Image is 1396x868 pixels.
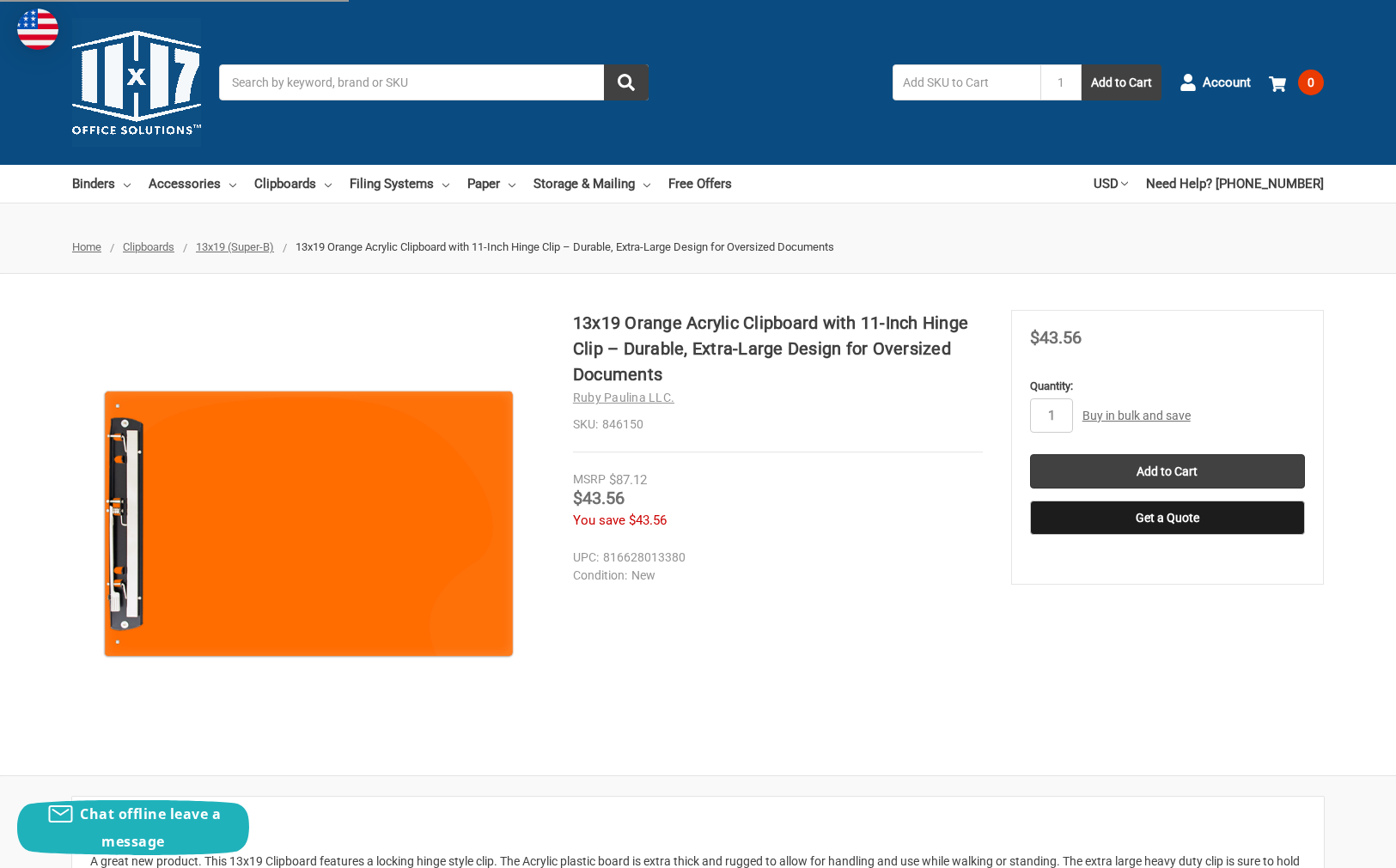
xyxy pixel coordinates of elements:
[629,513,667,528] span: $43.56
[94,310,523,739] img: 13x19 Clipboard Acrylic Panel Featuring an 11" Hinge Clip Orange
[1094,165,1128,203] a: USD
[1298,70,1324,95] span: 0
[196,240,274,253] a: 13x19 (Super-B)
[72,240,101,253] a: Home
[149,165,236,203] a: Accessories
[573,416,598,434] dt: SKU:
[573,549,599,567] dt: UPC:
[1030,454,1305,489] input: Add to Cart
[80,804,221,851] span: Chat offline leave a message
[1269,60,1324,105] a: 0
[72,18,201,147] img: 11x17.com
[573,549,975,567] dd: 816628013380
[1082,409,1191,422] a: Buy in bulk and save
[1146,165,1324,203] a: Need Help? [PHONE_NUMBER]
[296,240,834,253] span: 13x19 Orange Acrylic Clipboard with 11-Inch Hinge Clip – Durable, Extra-Large Design for Oversize...
[573,488,625,508] span: $43.56
[72,165,131,203] a: Binders
[1180,60,1251,105] a: Account
[573,513,625,528] span: You save
[254,165,332,203] a: Clipboards
[219,64,649,100] input: Search by keyword, brand or SKU
[1082,64,1161,100] button: Add to Cart
[573,310,983,387] h1: 13x19 Orange Acrylic Clipboard with 11-Inch Hinge Clip – Durable, Extra-Large Design for Oversize...
[573,391,674,404] a: Ruby Paulina LLC.
[1030,501,1305,535] button: Get a Quote
[1203,73,1251,93] span: Account
[90,815,1306,841] h2: Description
[533,165,650,203] a: Storage & Mailing
[573,567,627,585] dt: Condition:
[350,165,449,203] a: Filing Systems
[17,9,58,50] img: duty and tax information for United States
[17,800,249,855] button: Chat offline leave a message
[123,240,174,253] a: Clipboards
[1030,327,1082,348] span: $43.56
[573,470,606,489] div: MSRP
[573,567,975,585] dd: New
[1030,378,1305,395] label: Quantity:
[893,64,1040,100] input: Add SKU to Cart
[573,416,983,434] dd: 846150
[609,472,647,488] span: $87.12
[467,165,515,203] a: Paper
[668,165,732,203] a: Free Offers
